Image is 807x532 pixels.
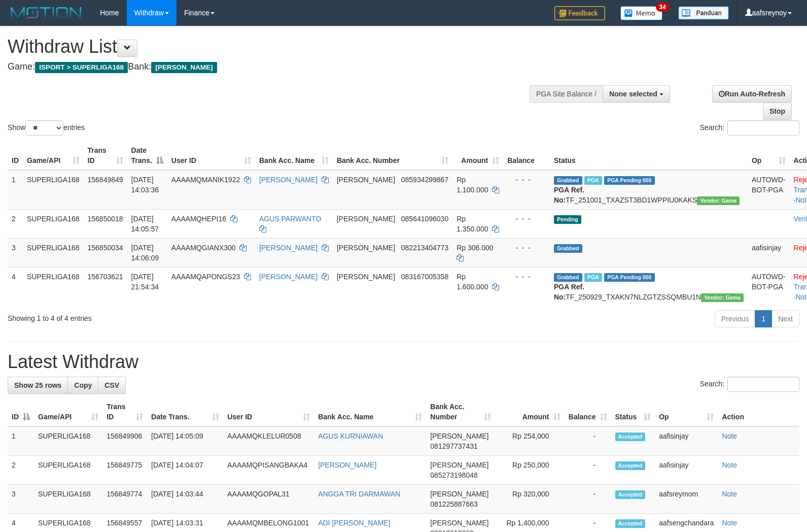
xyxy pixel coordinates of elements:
a: Previous [715,310,755,327]
th: User ID: activate to sort column ascending [167,141,255,170]
span: [DATE] 21:54:34 [131,273,159,291]
span: Copy 081297737431 to clipboard [430,442,477,450]
span: Rp 1.600.000 [457,273,488,291]
span: [PERSON_NAME] [151,62,217,73]
th: Amount: activate to sort column ascending [452,141,503,170]
th: Game/API: activate to sort column ascending [23,141,84,170]
span: [DATE] 14:06:09 [131,244,159,262]
a: ANGGA TRI DARMAWAN [318,490,400,498]
span: Rp 306.000 [457,244,493,252]
td: SUPERLIGA168 [23,209,84,238]
td: Rp 320,000 [495,485,564,514]
th: Trans ID: activate to sort column ascending [84,141,127,170]
a: Stop [763,103,792,120]
a: [PERSON_NAME] [259,176,318,184]
th: Date Trans.: activate to sort column ascending [147,397,223,426]
a: [PERSON_NAME] [259,273,318,281]
input: Search: [727,377,799,392]
div: - - - [507,175,546,185]
span: None selected [609,90,657,98]
td: AAAAMQPISANGBAKA4 [223,456,314,485]
td: 4 [8,267,23,306]
span: AAAAMQHEPI16 [171,215,226,223]
a: AGUS PARWANTO [259,215,321,223]
span: Copy 085934299867 to clipboard [401,176,448,184]
span: [PERSON_NAME] [337,176,395,184]
span: Accepted [615,490,646,499]
div: - - - [507,243,546,253]
td: 1 [8,170,23,210]
td: aafsreymom [655,485,718,514]
td: Rp 254,000 [495,426,564,456]
th: Op: activate to sort column ascending [655,397,718,426]
th: Bank Acc. Number: activate to sort column ascending [333,141,452,170]
th: Op: activate to sort column ascending [748,141,790,170]
td: AUTOWD-BOT-PGA [748,170,790,210]
th: Trans ID: activate to sort column ascending [102,397,147,426]
a: AGUS KURNIAWAN [318,432,383,440]
td: [DATE] 14:03:44 [147,485,223,514]
th: Status: activate to sort column ascending [611,397,655,426]
span: [PERSON_NAME] [430,490,488,498]
span: [DATE] 14:03:36 [131,176,159,194]
th: ID [8,141,23,170]
span: Grabbed [554,273,582,282]
td: - [565,485,611,514]
img: panduan.png [678,6,729,20]
td: 156849775 [102,456,147,485]
a: ADI [PERSON_NAME] [318,519,390,527]
td: 1 [8,426,34,456]
div: - - - [507,272,546,282]
th: Bank Acc. Name: activate to sort column ascending [255,141,333,170]
span: Copy 081225887663 to clipboard [430,500,477,508]
th: Bank Acc. Number: activate to sort column ascending [426,397,495,426]
span: Copy 082213404773 to clipboard [401,244,448,252]
span: Grabbed [554,244,582,253]
td: TF_251001_TXAZST3BD1WPPIU0KAKS [550,170,748,210]
span: CSV [104,381,119,389]
td: TF_250929_TXAKN7NLZGTZSSQMBU1N [550,267,748,306]
a: Note [722,432,737,440]
label: Search: [700,377,799,392]
input: Search: [727,120,799,136]
td: SUPERLIGA168 [34,426,102,456]
h4: Game: Bank: [8,62,528,72]
th: Balance: activate to sort column ascending [565,397,611,426]
a: Show 25 rows [8,377,68,394]
span: Grabbed [554,176,582,185]
td: aafisinjay [655,426,718,456]
img: MOTION_logo.png [8,5,85,20]
span: Accepted [615,433,646,441]
td: aafisinjay [655,456,718,485]
span: Vendor URL: https://trx31.1velocity.biz [697,196,740,205]
span: Pending [554,215,581,224]
th: Bank Acc. Name: activate to sort column ascending [314,397,426,426]
td: SUPERLIGA168 [34,485,102,514]
td: 156849906 [102,426,147,456]
td: Rp 250,000 [495,456,564,485]
h1: Withdraw List [8,37,528,57]
select: Showentries [25,120,63,136]
a: [PERSON_NAME] [318,461,376,469]
th: ID: activate to sort column descending [8,397,34,426]
img: Feedback.jpg [554,6,605,20]
span: 34 [656,3,670,12]
td: AAAAMQKLELUR0508 [223,426,314,456]
span: 156849849 [88,176,123,184]
td: 2 [8,456,34,485]
span: Rp 1.350.000 [457,215,488,233]
b: PGA Ref. No: [554,283,584,301]
th: Balance [503,141,550,170]
a: Note [722,461,737,469]
a: [PERSON_NAME] [259,244,318,252]
span: Copy 085641096030 to clipboard [401,215,448,223]
button: None selected [603,85,670,103]
a: Next [771,310,799,327]
div: PGA Site Balance / [530,85,603,103]
span: AAAAMQGIANX300 [171,244,236,252]
a: Copy [67,377,98,394]
span: Accepted [615,519,646,528]
a: Run Auto-Refresh [712,85,792,103]
td: 2 [8,209,23,238]
a: Note [722,519,737,527]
